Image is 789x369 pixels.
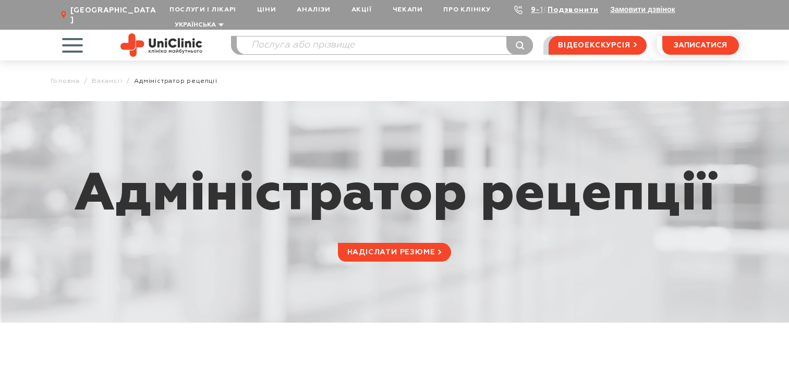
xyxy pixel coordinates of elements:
span: записатися [674,42,727,49]
a: відеоекскурсія [549,36,646,55]
span: [GEOGRAPHIC_DATA] [70,6,159,24]
a: надіслати резюме [338,243,452,262]
a: Подзвонити [548,6,599,14]
span: надіслати резюме [347,243,435,261]
button: Замовити дзвінок [610,5,675,14]
button: записатися [662,36,739,55]
a: Головна [51,77,80,85]
img: Uniclinic [120,33,202,57]
span: відеоекскурсія [558,36,630,54]
span: Українська [175,22,216,28]
a: 9-103 [531,6,554,14]
span: Адміністратор рецепції [134,77,217,85]
button: Українська [172,21,224,29]
h1: Адміністратор рецепції [51,162,739,238]
input: Послуга або прізвище [237,36,533,54]
a: Вакансії [92,77,122,85]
